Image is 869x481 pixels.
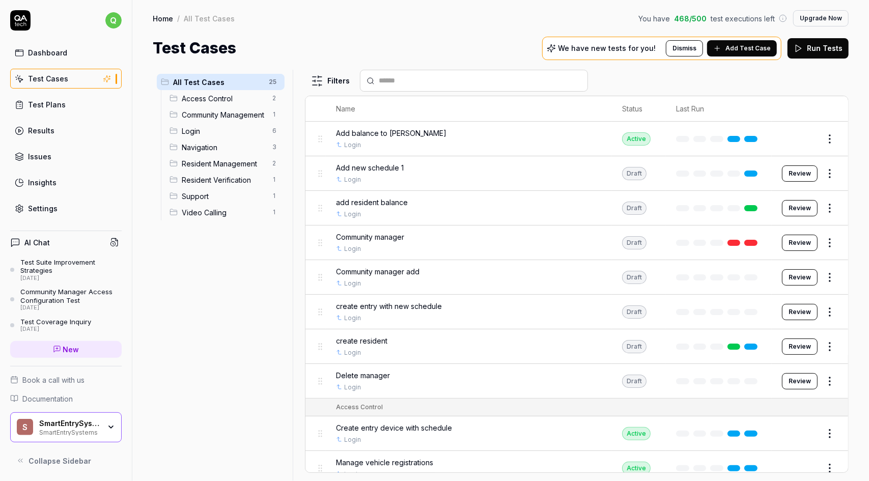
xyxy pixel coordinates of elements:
div: Draft [622,167,647,180]
h1: Test Cases [153,37,236,60]
div: Test Coverage Inquiry [20,318,91,326]
button: Review [782,304,818,320]
span: create entry with new schedule [336,301,442,312]
span: Documentation [22,393,73,404]
button: Collapse Sidebar [10,450,122,471]
a: Login [344,140,361,150]
div: Insights [28,177,57,188]
div: Drag to reorderLogin6 [165,123,285,139]
div: Drag to reorderNavigation3 [165,139,285,155]
a: Login [344,348,361,357]
a: New [10,341,122,358]
a: Test Coverage Inquiry[DATE] [10,318,122,333]
span: Resident Management [182,158,266,169]
span: 3 [268,141,281,153]
span: S [17,419,33,435]
span: Create entry device with schedule [336,422,452,433]
span: 468 / 500 [674,13,707,24]
button: Review [782,165,818,182]
span: Community Management [182,109,266,120]
tr: Delete managerLoginDraftReview [305,364,848,399]
button: Upgrade Now [793,10,849,26]
span: Add balance to [PERSON_NAME] [336,128,446,138]
span: 1 [268,190,281,202]
div: [DATE] [20,304,122,312]
div: Draft [622,271,647,284]
a: Insights [10,173,122,192]
div: Draft [622,236,647,249]
div: Dashboard [28,47,67,58]
button: Review [782,235,818,251]
span: Support [182,191,266,202]
a: Review [782,338,818,355]
span: Community manager add [336,266,419,277]
a: Login [344,435,361,444]
div: Active [622,132,651,146]
span: Add Test Case [725,44,771,53]
button: Review [782,373,818,389]
div: / [177,13,180,23]
button: Filters [305,71,356,91]
span: create resident [336,335,387,346]
span: Resident Verification [182,175,266,185]
span: 1 [268,174,281,186]
button: Review [782,269,818,286]
div: SmartEntrySystems [39,428,100,436]
span: Manage vehicle registrations [336,457,433,468]
a: Login [344,279,361,288]
div: Drag to reorderVideo Calling1 [165,204,285,220]
span: 6 [268,125,281,137]
span: 25 [265,76,281,88]
span: 1 [268,206,281,218]
div: Drag to reorderResident Verification1 [165,172,285,188]
div: Results [28,125,54,136]
span: All Test Cases [173,77,263,88]
span: add resident balance [336,197,408,208]
th: Name [326,96,612,122]
button: q [105,10,122,31]
a: Dashboard [10,43,122,63]
div: [DATE] [20,275,122,282]
a: Test Plans [10,95,122,115]
div: Test Suite Improvement Strategies [20,258,122,275]
div: Drag to reorderCommunity Management1 [165,106,285,123]
a: Documentation [10,393,122,404]
a: Login [344,244,361,253]
div: Draft [622,305,647,319]
tr: add resident balanceLoginDraftReview [305,191,848,225]
div: Access Control [336,403,383,412]
div: Drag to reorderAccess Control2 [165,90,285,106]
button: Add Test Case [707,40,777,56]
div: Draft [622,340,647,353]
h4: AI Chat [24,237,50,248]
span: Video Calling [182,207,266,218]
button: Run Tests [788,38,849,59]
span: You have [638,13,670,24]
a: Test Suite Improvement Strategies[DATE] [10,258,122,281]
button: SSmartEntrySystemsSmartEntrySystems [10,412,122,443]
button: Review [782,200,818,216]
tr: Add balance to [PERSON_NAME]LoginActive [305,122,848,156]
a: Login [344,383,361,392]
tr: Create entry device with scheduleLoginActive [305,416,848,451]
th: Last Run [666,96,772,122]
a: Issues [10,147,122,166]
span: test executions left [711,13,775,24]
span: 2 [268,92,281,104]
span: Delete manager [336,370,390,381]
div: Active [622,462,651,475]
div: Test Cases [28,73,68,84]
div: [DATE] [20,326,91,333]
a: Login [344,470,361,479]
div: Drag to reorderSupport1 [165,188,285,204]
span: Add new schedule 1 [336,162,404,173]
a: Book a call with us [10,375,122,385]
tr: create entry with new scheduleLoginDraftReview [305,295,848,329]
span: Collapse Sidebar [29,456,91,466]
span: Access Control [182,93,266,104]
